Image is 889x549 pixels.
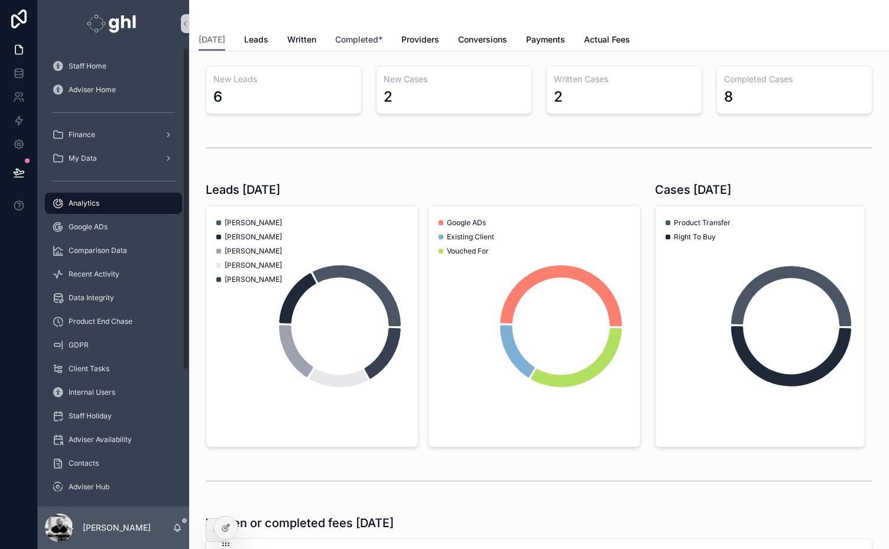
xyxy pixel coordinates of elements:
[213,87,222,106] div: 6
[87,14,139,33] img: App logo
[45,287,182,308] a: Data Integrity
[45,56,182,77] a: Staff Home
[244,34,268,46] span: Leads
[69,317,132,326] span: Product End Chase
[447,218,486,228] span: Google ADs
[225,232,282,242] span: [PERSON_NAME]
[45,382,182,403] a: Internal Users
[69,388,115,397] span: Internal Users
[69,222,108,232] span: Google ADs
[287,29,316,53] a: Written
[69,340,89,350] span: GDPR
[436,213,633,440] div: chart
[45,453,182,474] a: Contacts
[38,47,189,506] div: scrollable content
[69,130,95,139] span: Finance
[447,246,489,256] span: Vouched For
[199,29,225,51] a: [DATE]
[213,213,411,440] div: chart
[458,34,507,46] span: Conversions
[69,506,121,515] span: Meet The Team
[45,148,182,169] a: My Data
[45,264,182,285] a: Recent Activity
[69,61,106,71] span: Staff Home
[45,429,182,450] a: Adviser Availability
[83,522,151,534] p: [PERSON_NAME]
[724,87,733,106] div: 8
[213,73,354,85] h3: New Leads
[384,73,524,85] h3: New Cases
[663,213,858,440] div: chart
[69,459,99,468] span: Contacts
[526,34,565,46] span: Payments
[45,311,182,332] a: Product End Chase
[45,500,182,521] a: Meet The Team
[724,73,865,85] h3: Completed Cases
[206,181,280,198] h1: Leads [DATE]
[244,29,268,53] a: Leads
[45,79,182,100] a: Adviser Home
[584,29,630,53] a: Actual Fees
[401,29,439,53] a: Providers
[225,261,282,270] span: [PERSON_NAME]
[69,482,109,492] span: Adviser Hub
[401,34,439,46] span: Providers
[69,246,127,255] span: Comparison Data
[45,476,182,498] a: Adviser Hub
[674,232,716,242] span: Right To Buy
[655,181,731,198] h1: Cases [DATE]
[584,34,630,46] span: Actual Fees
[45,405,182,427] a: Staff Holiday
[69,435,132,444] span: Adviser Availability
[45,124,182,145] a: Finance
[674,218,731,228] span: Product Transfer
[69,364,109,373] span: Client Tasks
[69,154,97,163] span: My Data
[45,216,182,238] a: Google ADs
[287,34,316,46] span: Written
[45,193,182,214] a: Analytics
[335,29,382,53] a: Completed*
[69,269,119,279] span: Recent Activity
[69,199,99,208] span: Analytics
[225,218,282,228] span: [PERSON_NAME]
[225,246,282,256] span: [PERSON_NAME]
[554,73,695,85] h3: Written Cases
[45,358,182,379] a: Client Tasks
[69,411,112,421] span: Staff Holiday
[447,232,494,242] span: Existing Client
[45,334,182,356] a: GDPR
[225,275,282,284] span: [PERSON_NAME]
[199,34,225,46] span: [DATE]
[554,87,563,106] div: 2
[384,87,392,106] div: 2
[458,29,507,53] a: Conversions
[526,29,565,53] a: Payments
[69,85,116,95] span: Adviser Home
[45,240,182,261] a: Comparison Data
[206,515,394,531] h1: Written or completed fees [DATE]
[69,293,114,303] span: Data Integrity
[335,34,382,46] span: Completed*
